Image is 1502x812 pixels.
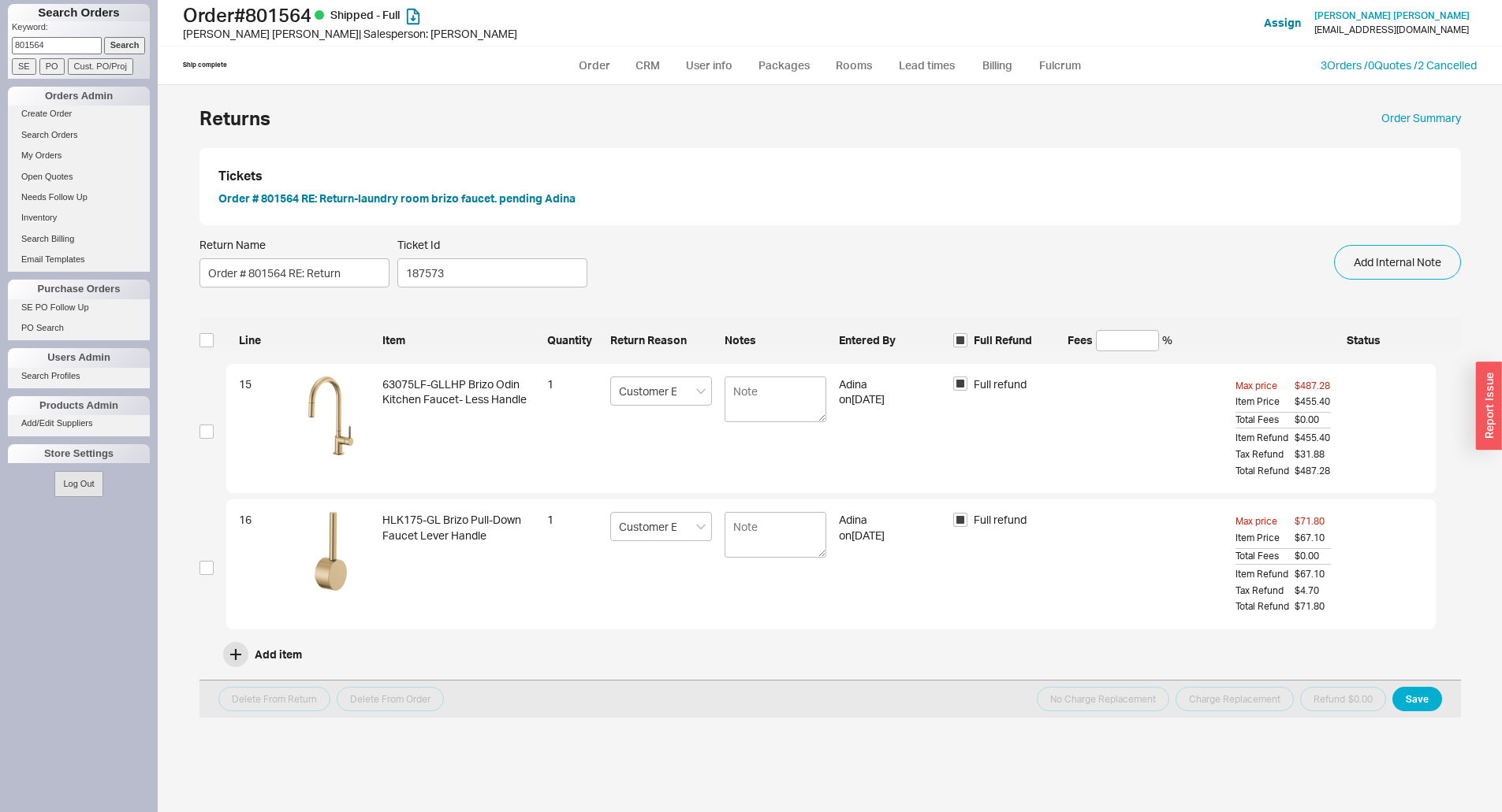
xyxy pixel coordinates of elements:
span: Item Refund [1236,568,1295,581]
span: Total Refund [1236,465,1295,478]
div: [PERSON_NAME] [PERSON_NAME] | Salesperson: [PERSON_NAME] [183,26,755,42]
input: Full refund [953,513,967,527]
a: Lead times [887,51,967,80]
span: Status [1347,332,1423,348]
button: Order # 801564 RE: Return-laundry room brizo faucet. pending Adina [218,191,576,206]
a: SE PO Follow Up [8,299,150,316]
span: $0.00 [1295,412,1331,428]
span: Item Price [1236,395,1295,409]
svg: open menu [696,388,706,395]
div: Orders Admin [8,87,150,106]
h1: Order # 801564 [183,4,755,26]
span: Save [1406,690,1429,709]
span: Item Refund [1236,432,1295,445]
div: Adina [839,512,941,617]
p: Keyword: [12,21,150,37]
button: Add item [223,642,302,667]
span: Return Reason [610,332,712,348]
div: on [DATE] [839,391,941,407]
div: 63075LF-GLLHP Brizo Odin Kitchen Faucet- Less Handle [382,376,535,481]
a: User info [674,51,744,80]
input: Return Name [199,258,389,287]
span: Total Refund [1236,600,1295,614]
a: CRM [624,51,671,80]
a: Search Orders [8,127,150,143]
a: Search Billing [8,231,150,247]
input: PO [39,58,65,75]
span: Full refund [974,512,1027,528]
a: Inventory [8,209,150,226]
span: Max price [1236,515,1295,528]
span: Full refund [974,376,1027,392]
button: Refund $0.00 [1300,687,1386,711]
div: Store Settings [8,444,150,463]
a: [PERSON_NAME] [PERSON_NAME] [1314,10,1470,21]
input: Select Return Reason [610,376,712,406]
a: PO Search [8,320,150,336]
a: Needs Follow Up [8,189,150,206]
a: My Orders [8,147,150,164]
span: Item [382,332,535,348]
span: $31.88 [1295,448,1331,462]
span: Entered By [839,332,941,348]
img: HLK175-GL-B1_ghlqgy [291,512,370,591]
span: Return Name [199,238,389,252]
span: Quantity [547,332,598,348]
span: Total Fees [1236,548,1295,565]
span: $71.80 [1295,600,1331,614]
span: Tax Refund [1236,584,1295,598]
button: Save [1392,687,1442,711]
div: Tickets [218,167,1442,184]
div: 15 [239,376,278,481]
div: on [DATE] [839,528,941,543]
input: Full refund [953,376,967,391]
input: Ticket Id [397,258,587,287]
div: 1 [547,512,598,617]
a: 3Orders /0Quotes /2 Cancelled [1321,58,1477,72]
span: Fees [1068,332,1093,348]
span: Add Internal Note [1354,253,1441,272]
span: No Charge Replacement [1050,690,1156,709]
div: Products Admin [8,396,150,415]
input: Cust. PO/Proj [68,58,133,75]
h1: Returns [199,109,270,128]
span: Refund [1314,690,1373,709]
div: [EMAIL_ADDRESS][DOMAIN_NAME] [1314,24,1469,35]
span: Line [239,332,278,348]
a: Add/Edit Suppliers [8,415,150,432]
span: Max price [1236,380,1295,393]
a: Open Quotes [8,169,150,185]
span: $67.10 [1295,568,1331,581]
a: Create Order [8,106,150,122]
img: 63075LF-GLLHP_HLK177-GLWD_CONFIG_waful9 [291,376,370,455]
button: Log Out [54,471,102,497]
span: Shipped - Full [330,8,400,21]
div: Purchase Orders [8,280,150,298]
div: 1 [547,376,598,481]
a: Search Profiles [8,368,150,384]
a: Billing [970,51,1025,80]
span: $67.10 [1295,532,1331,545]
span: Notes [725,332,826,348]
span: Delete From Order [350,690,430,709]
div: Adina [839,376,941,481]
input: SE [12,58,36,75]
span: $455.40 [1295,432,1331,445]
span: $487.28 [1295,465,1331,478]
div: 16 [239,512,278,617]
span: Charge Replacement [1189,690,1280,709]
a: Email Templates [8,251,150,268]
input: Search [104,37,146,54]
span: $71.80 [1295,515,1331,528]
span: $487.28 [1295,380,1331,393]
button: No Charge Replacement [1037,687,1169,711]
h1: Search Orders [8,4,150,21]
a: Order [568,51,621,80]
input: Full Refund [953,333,967,347]
span: Total Fees [1236,412,1295,428]
div: Users Admin [8,348,150,367]
span: [PERSON_NAME] [PERSON_NAME] [1314,9,1470,21]
span: % [1162,332,1172,348]
span: $0.00 [1348,690,1373,709]
button: Add Internal Note [1334,245,1461,280]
